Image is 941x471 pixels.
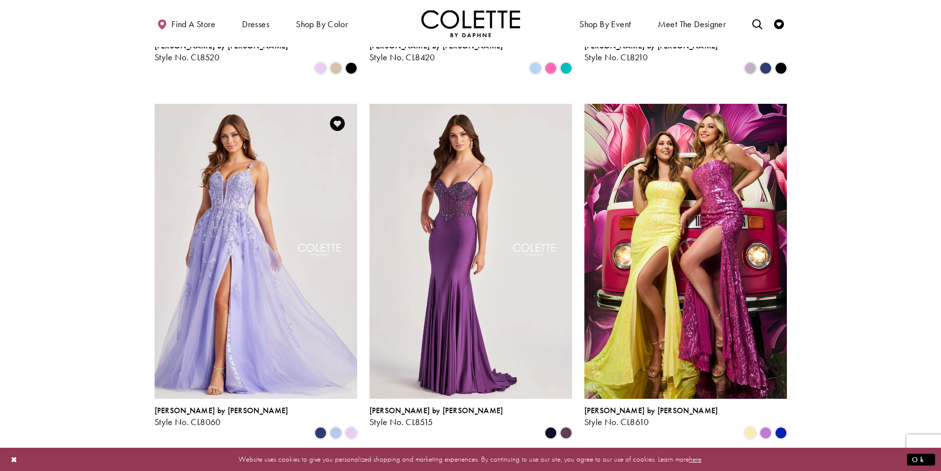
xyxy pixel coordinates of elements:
a: Check Wishlist [772,10,786,37]
i: Sunshine [744,427,756,439]
a: Visit Colette by Daphne Style No. CL8515 Page [369,104,572,398]
a: Visit Colette by Daphne Style No. CL8060 Page [155,104,357,398]
span: Shop By Event [579,19,631,29]
div: Colette by Daphne Style No. CL8515 [369,406,503,427]
i: Midnight [545,427,557,439]
span: Find a store [171,19,215,29]
i: Black [345,62,357,74]
span: Dresses [240,10,272,37]
i: Navy Blue [315,427,327,439]
span: Style No. CL8520 [155,51,220,63]
span: Style No. CL8610 [584,416,649,428]
span: Shop By Event [577,10,633,37]
a: Meet the designer [655,10,729,37]
span: Style No. CL8420 [369,51,435,63]
span: Dresses [242,19,269,29]
span: Style No. CL8210 [584,51,648,63]
i: Lilac [345,427,357,439]
span: Style No. CL8515 [369,416,433,428]
span: Style No. CL8060 [155,416,221,428]
a: here [689,454,701,464]
i: Heather [744,62,756,74]
span: [PERSON_NAME] by [PERSON_NAME] [369,405,503,416]
span: Shop by color [296,19,348,29]
a: Add to Wishlist [327,113,348,134]
button: Close Dialog [6,451,23,468]
a: Find a store [155,10,218,37]
button: Submit Dialog [907,453,935,466]
span: [PERSON_NAME] by [PERSON_NAME] [155,405,288,416]
img: Colette by Daphne [421,10,520,37]
div: Colette by Daphne Style No. CL8610 [584,406,718,427]
a: Visit Colette by Daphne Style No. CL8610 Page [584,104,787,398]
i: Pink [545,62,557,74]
i: Jade [560,62,572,74]
a: Toggle search [750,10,765,37]
a: Visit Home Page [421,10,520,37]
i: Black [775,62,787,74]
div: Colette by Daphne Style No. CL8060 [155,406,288,427]
span: Meet the designer [658,19,726,29]
div: Colette by Daphne Style No. CL8520 [155,42,288,62]
span: [PERSON_NAME] by [PERSON_NAME] [584,405,718,416]
i: Lilac [315,62,327,74]
i: Royal Blue [775,427,787,439]
i: Plum [560,427,572,439]
i: Gold Dust [330,62,342,74]
span: Shop by color [293,10,350,37]
div: Colette by Daphne Style No. CL8420 [369,42,503,62]
i: Navy Blue [760,62,772,74]
i: Orchid [760,427,772,439]
i: Bluebell [330,427,342,439]
p: Website uses cookies to give you personalized shopping and marketing experiences. By continuing t... [71,453,870,466]
div: Colette by Daphne Style No. CL8210 [584,42,718,62]
i: Periwinkle [530,62,541,74]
